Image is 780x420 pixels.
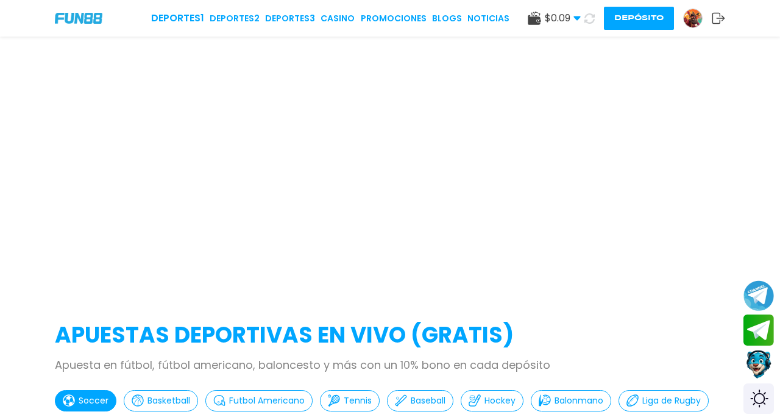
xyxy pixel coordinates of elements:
[321,12,355,25] a: CASINO
[743,383,774,414] div: Switch theme
[555,394,603,407] p: Balonmano
[743,349,774,380] button: Contact customer service
[229,394,305,407] p: Futbol Americano
[545,11,581,26] span: $ 0.09
[344,394,372,407] p: Tennis
[55,319,725,352] h2: APUESTAS DEPORTIVAS EN VIVO (gratis)
[642,394,701,407] p: Liga de Rugby
[432,12,462,25] a: BLOGS
[743,315,774,346] button: Join telegram
[55,13,102,23] img: Company Logo
[55,390,116,411] button: Soccer
[484,394,516,407] p: Hockey
[461,390,523,411] button: Hockey
[265,12,315,25] a: Deportes3
[151,11,204,26] a: Deportes1
[619,390,709,411] button: Liga de Rugby
[210,12,260,25] a: Deportes2
[531,390,611,411] button: Balonmano
[411,394,445,407] p: Baseball
[361,12,427,25] a: Promociones
[55,357,725,373] p: Apuesta en fútbol, fútbol americano, baloncesto y más con un 10% bono en cada depósito
[387,390,453,411] button: Baseball
[467,12,509,25] a: NOTICIAS
[79,394,108,407] p: Soccer
[205,390,313,411] button: Futbol Americano
[320,390,380,411] button: Tennis
[147,394,190,407] p: Basketball
[604,7,674,30] button: Depósito
[124,390,198,411] button: Basketball
[743,280,774,311] button: Join telegram channel
[683,9,712,28] a: Avatar
[684,9,702,27] img: Avatar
